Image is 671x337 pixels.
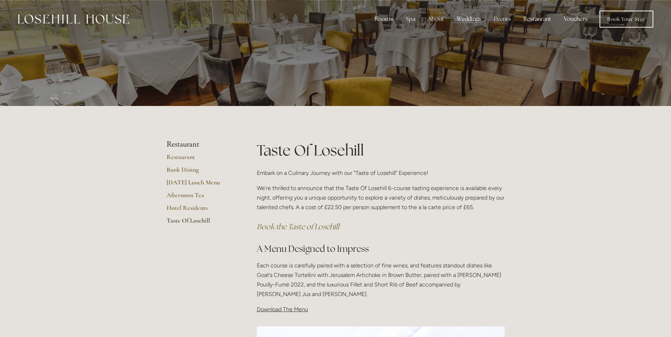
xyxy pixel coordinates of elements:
div: About [422,12,450,26]
a: Hotel Residents [167,204,234,217]
div: Rooms [369,12,399,26]
a: [DATE] Lunch Menu [167,178,234,191]
a: Afternoon Tea [167,191,234,204]
a: Vouchers [558,12,593,26]
img: Losehill House [18,14,129,24]
a: Restaurant [167,153,234,166]
p: Each course is carefully paired with a selection of fine wines, and features standout dishes like... [257,261,505,299]
li: Restaurant [167,140,234,149]
p: Embark on a Culinary Journey with our "Taste of Losehill" Experience! [257,168,505,178]
a: Book Dining [167,166,234,178]
h2: A Menu Designed to Impress [257,243,505,255]
p: We're thrilled to announce that the Taste Of Losehill 6-course tasting experience is available ev... [257,183,505,212]
div: Events [488,12,516,26]
a: Book the Taste of Losehill [257,222,339,231]
div: Spa [400,12,421,26]
a: Taste Of Losehill [167,217,234,229]
div: Restaurant [518,12,557,26]
h1: Taste Of Losehill [257,140,505,161]
div: Weddings [451,12,487,26]
span: Download The Menu [257,306,308,313]
a: Book Your Stay [600,11,653,28]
